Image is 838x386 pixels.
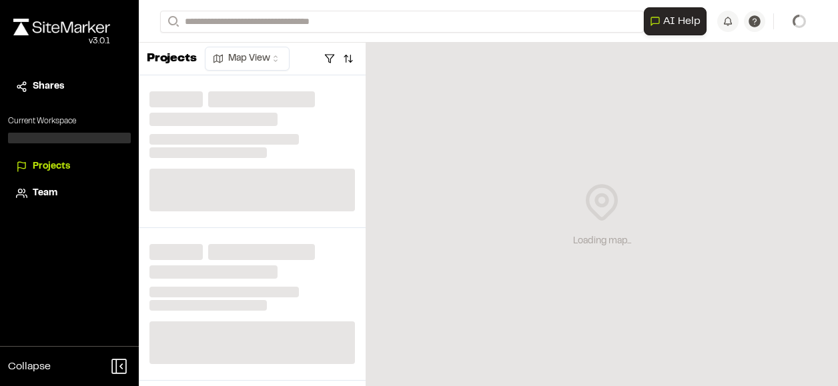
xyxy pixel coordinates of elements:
[8,359,51,375] span: Collapse
[644,7,707,35] button: Open AI Assistant
[33,186,57,201] span: Team
[13,19,110,35] img: rebrand.png
[16,79,123,94] a: Shares
[573,234,631,249] div: Loading map...
[8,115,131,127] p: Current Workspace
[16,186,123,201] a: Team
[663,13,701,29] span: AI Help
[13,35,110,47] div: Oh geez...please don't...
[147,50,197,68] p: Projects
[160,11,184,33] button: Search
[33,79,64,94] span: Shares
[33,159,70,174] span: Projects
[16,159,123,174] a: Projects
[644,7,712,35] div: Open AI Assistant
